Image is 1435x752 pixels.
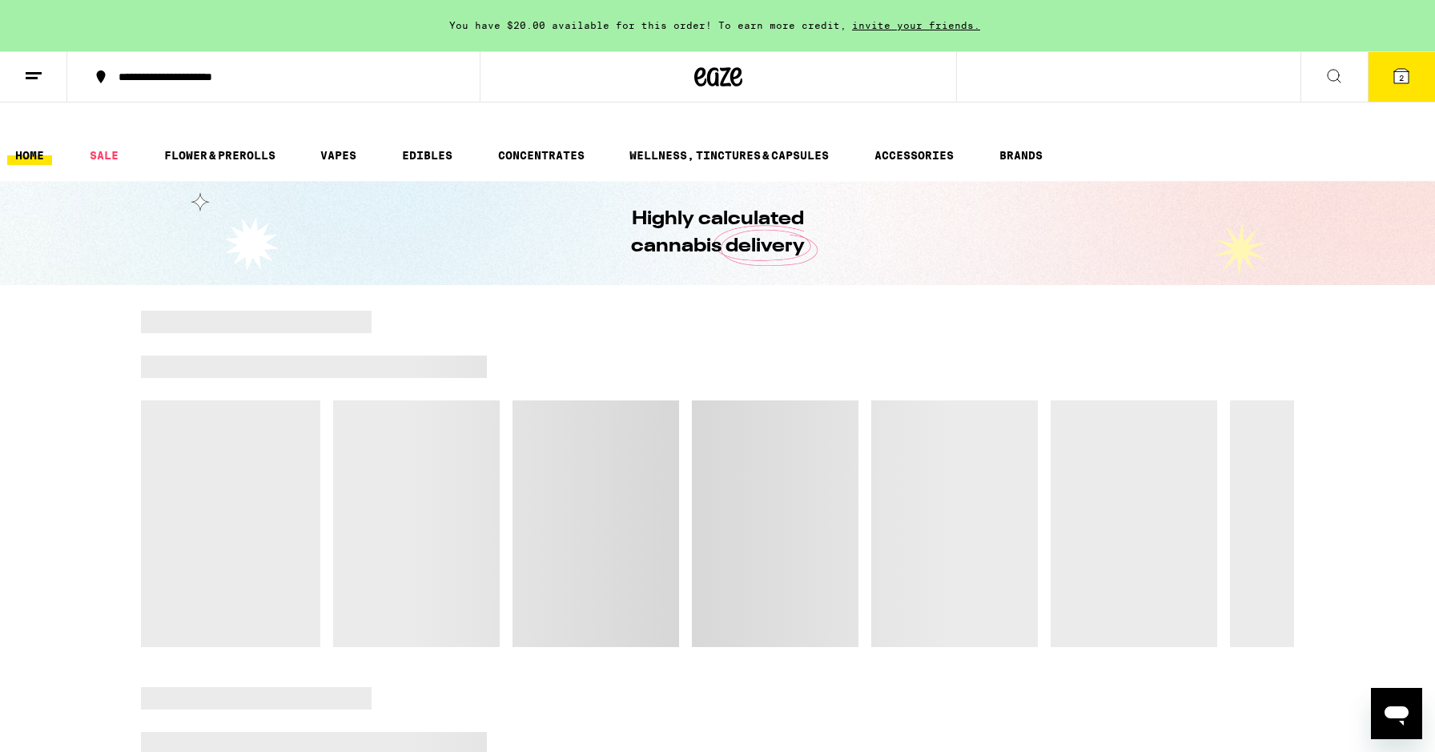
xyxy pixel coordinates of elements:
a: BRANDS [991,146,1051,165]
span: You have $20.00 available for this order! To earn more credit, [449,20,846,30]
a: VAPES [312,146,364,165]
a: SALE [82,146,127,165]
a: EDIBLES [394,146,460,165]
h1: Highly calculated cannabis delivery [585,206,850,260]
a: CONCENTRATES [490,146,593,165]
a: FLOWER & PREROLLS [156,146,283,165]
span: invite your friends. [846,20,986,30]
button: 2 [1368,52,1435,102]
a: WELLNESS, TINCTURES & CAPSULES [621,146,837,165]
a: ACCESSORIES [866,146,962,165]
iframe: Button to launch messaging window [1371,688,1422,739]
span: 2 [1399,73,1404,82]
a: HOME [7,146,52,165]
